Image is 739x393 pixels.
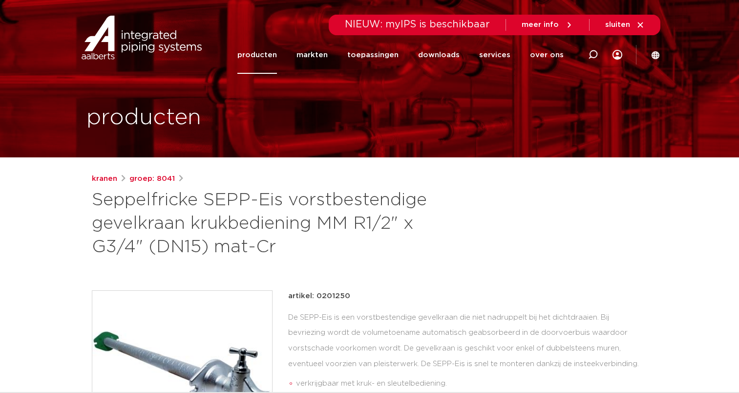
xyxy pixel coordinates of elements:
a: meer info [522,21,573,29]
span: sluiten [605,21,630,28]
nav: Menu [237,36,564,74]
a: kranen [92,173,117,185]
a: markten [296,36,328,74]
a: downloads [418,36,460,74]
a: groep: 8041 [129,173,175,185]
a: over ons [530,36,564,74]
a: producten [237,36,277,74]
a: sluiten [605,21,645,29]
a: services [479,36,510,74]
p: artikel: 0201250 [288,290,350,302]
li: verkrijgbaar met kruk- en sleutelbediening. [296,376,648,392]
span: NIEUW: myIPS is beschikbaar [345,20,490,29]
a: toepassingen [347,36,399,74]
h1: Seppelfricke SEPP-Eis vorstbestendige gevelkraan krukbediening MM R1/2" x G3/4" (DN15) mat-Cr [92,189,459,259]
span: meer info [522,21,559,28]
h1: producten [86,102,201,133]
